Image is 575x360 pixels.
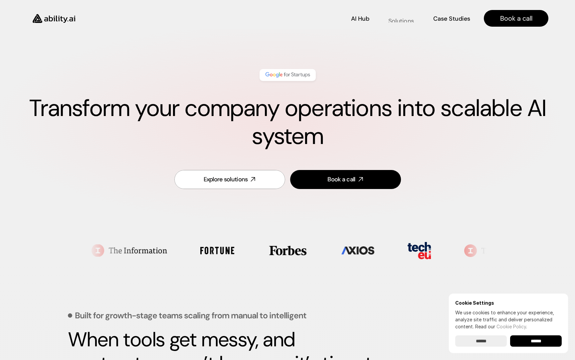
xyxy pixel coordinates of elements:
[75,311,306,320] p: Built for growth-stage teams scaling from manual to intelligent
[351,15,369,23] p: AI Hub
[290,170,401,189] a: Book a call
[475,324,527,329] span: Read our .
[455,300,562,306] h6: Cookie Settings
[388,8,414,17] p: Solutions
[388,13,415,24] a: SolutionsSolutions
[388,17,414,25] p: Solutions
[174,170,285,189] a: Explore solutions
[27,94,548,150] h1: Transform your company operations into scalable AI system
[85,10,548,27] nav: Main navigation
[496,324,526,329] a: Cookie Policy
[327,175,355,184] div: Book a call
[204,175,248,184] div: Explore solutions
[433,13,471,24] a: Case Studies
[500,14,532,23] p: Book a call
[455,309,562,330] p: We use cookies to enhance your experience, analyze site traffic and deliver personalized content.
[351,13,369,24] a: AI Hub
[484,10,548,27] a: Book a call
[433,15,470,23] p: Case Studies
